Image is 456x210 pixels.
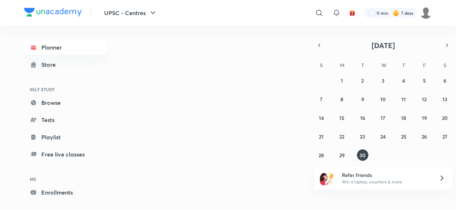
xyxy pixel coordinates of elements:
abbr: September 8, 2025 [340,96,343,103]
a: Tests [24,113,107,127]
abbr: Sunday [320,62,323,69]
abbr: September 9, 2025 [361,96,364,103]
img: referral [320,171,334,185]
a: Planner [24,40,107,55]
abbr: September 5, 2025 [423,77,426,84]
abbr: September 26, 2025 [422,133,427,140]
abbr: September 14, 2025 [319,115,324,121]
button: September 21, 2025 [316,131,327,142]
a: Free live classes [24,147,107,162]
button: September 8, 2025 [336,93,348,105]
button: September 2, 2025 [357,75,368,86]
p: Win a laptop, vouchers & more [342,179,430,185]
abbr: September 22, 2025 [339,133,344,140]
abbr: September 25, 2025 [401,133,406,140]
button: September 25, 2025 [398,131,409,142]
abbr: September 13, 2025 [442,96,447,103]
abbr: September 20, 2025 [442,115,448,121]
abbr: September 19, 2025 [422,115,427,121]
img: avatar [349,10,355,16]
a: Enrollments [24,185,107,200]
abbr: Thursday [402,62,405,69]
abbr: September 28, 2025 [318,152,324,159]
abbr: September 7, 2025 [320,96,322,103]
abbr: Friday [423,62,426,69]
h6: Refer friends [342,171,430,179]
h6: SELF STUDY [24,83,107,95]
button: September 13, 2025 [439,93,451,105]
abbr: September 24, 2025 [380,133,386,140]
button: September 10, 2025 [377,93,389,105]
div: Store [41,60,60,69]
span: [DATE] [372,41,395,50]
abbr: September 2, 2025 [361,77,364,84]
button: September 17, 2025 [377,112,389,123]
a: Company Logo [24,8,82,18]
abbr: September 30, 2025 [359,152,366,159]
img: SAKSHI AGRAWAL [420,7,432,19]
button: September 26, 2025 [419,131,430,142]
abbr: Monday [340,62,344,69]
button: [DATE] [324,40,442,50]
a: Browse [24,95,107,110]
img: streak [392,9,400,17]
abbr: Wednesday [381,62,386,69]
button: September 18, 2025 [398,112,409,123]
button: September 28, 2025 [316,149,327,161]
button: September 3, 2025 [377,75,389,86]
abbr: September 17, 2025 [381,115,385,121]
button: avatar [346,7,358,19]
button: September 4, 2025 [398,75,409,86]
abbr: September 6, 2025 [443,77,446,84]
a: Playlist [24,130,107,144]
button: September 1, 2025 [336,75,348,86]
button: September 7, 2025 [316,93,327,105]
h6: ME [24,173,107,185]
abbr: September 18, 2025 [401,115,406,121]
button: September 30, 2025 [357,149,368,161]
button: September 16, 2025 [357,112,368,123]
abbr: September 4, 2025 [402,77,405,84]
abbr: Saturday [443,62,446,69]
a: Store [24,57,107,72]
img: Company Logo [24,8,82,17]
abbr: September 23, 2025 [360,133,365,140]
button: September 5, 2025 [419,75,430,86]
abbr: September 27, 2025 [442,133,447,140]
button: September 15, 2025 [336,112,348,123]
button: September 9, 2025 [357,93,368,105]
button: September 27, 2025 [439,131,451,142]
button: UPSC - Centres [100,6,162,20]
button: September 22, 2025 [336,131,348,142]
abbr: Tuesday [361,62,364,69]
abbr: September 3, 2025 [382,77,385,84]
abbr: September 16, 2025 [360,115,365,121]
button: September 20, 2025 [439,112,451,123]
abbr: September 10, 2025 [380,96,386,103]
abbr: September 12, 2025 [422,96,427,103]
button: September 23, 2025 [357,131,368,142]
abbr: September 1, 2025 [341,77,343,84]
button: September 29, 2025 [336,149,348,161]
abbr: September 29, 2025 [339,152,345,159]
abbr: September 15, 2025 [339,115,344,121]
button: September 19, 2025 [419,112,430,123]
button: September 14, 2025 [316,112,327,123]
button: September 6, 2025 [439,75,451,86]
abbr: September 11, 2025 [401,96,406,103]
button: September 11, 2025 [398,93,409,105]
button: September 24, 2025 [377,131,389,142]
button: September 12, 2025 [419,93,430,105]
abbr: September 21, 2025 [319,133,324,140]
